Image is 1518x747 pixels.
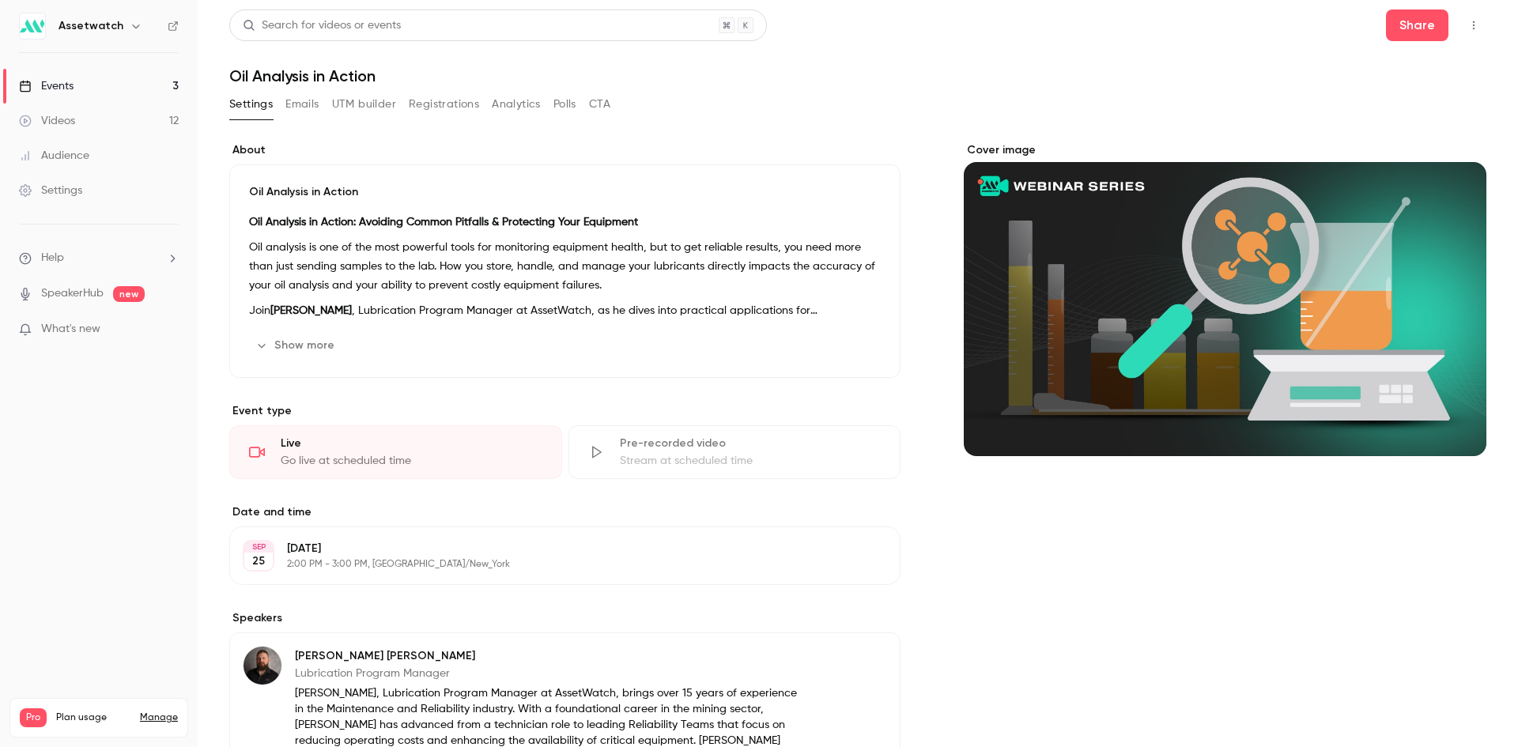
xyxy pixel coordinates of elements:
button: Settings [229,92,273,117]
p: Oil analysis is one of the most powerful tools for monitoring equipment health, but to get reliab... [249,238,881,295]
p: Event type [229,403,901,419]
p: [PERSON_NAME] [PERSON_NAME] [295,648,798,664]
a: Manage [140,711,178,724]
div: SEP [244,541,273,553]
button: CTA [589,92,610,117]
div: Pre-recorded videoStream at scheduled time [568,425,901,479]
button: Analytics [492,92,541,117]
button: Show more [249,333,344,358]
a: SpeakerHub [41,285,104,302]
strong: Oil Analysis in Action: Avoiding Common Pitfalls & Protecting Your Equipment [249,217,638,228]
p: Oil Analysis in Action [249,184,881,200]
img: Assetwatch [20,13,45,39]
iframe: Noticeable Trigger [160,323,179,337]
div: Pre-recorded video [620,436,882,451]
label: Date and time [229,504,901,520]
span: What's new [41,321,100,338]
li: help-dropdown-opener [19,250,179,266]
button: Registrations [409,92,479,117]
button: UTM builder [332,92,396,117]
div: Stream at scheduled time [620,453,882,469]
span: Pro [20,708,47,727]
span: Help [41,250,64,266]
h6: Assetwatch [59,18,123,34]
p: 25 [252,553,265,569]
div: LiveGo live at scheduled time [229,425,562,479]
div: Videos [19,113,75,129]
div: Audience [19,148,89,164]
button: Polls [553,92,576,117]
p: 2:00 PM - 3:00 PM, [GEOGRAPHIC_DATA]/New_York [287,558,817,571]
span: Plan usage [56,711,130,724]
div: Go live at scheduled time [281,453,542,469]
p: [DATE] [287,541,817,556]
p: Join , Lubrication Program Manager at AssetWatch, as he dives into practical applications for mai... [249,301,881,320]
div: Settings [19,183,82,198]
div: Search for videos or events [243,17,401,34]
p: Lubrication Program Manager [295,666,798,681]
img: Kyle Privette [244,647,281,685]
button: Emails [285,92,319,117]
label: Cover image [964,142,1486,158]
strong: [PERSON_NAME] [270,305,352,316]
span: new [113,286,145,302]
label: Speakers [229,610,901,626]
div: Live [281,436,542,451]
h1: Oil Analysis in Action [229,66,1486,85]
section: Cover image [964,142,1486,456]
label: About [229,142,901,158]
button: Share [1386,9,1448,41]
div: Events [19,78,74,94]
